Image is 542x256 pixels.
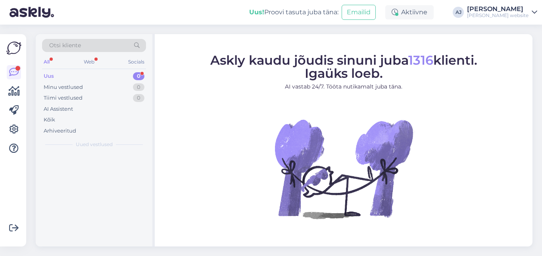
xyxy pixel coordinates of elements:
[76,141,113,148] span: Uued vestlused
[42,57,51,67] div: All
[133,72,144,80] div: 0
[44,83,83,91] div: Minu vestlused
[249,8,264,16] b: Uus!
[44,116,55,124] div: Kõik
[385,5,434,19] div: Aktiivne
[272,97,415,240] img: No Chat active
[249,8,338,17] div: Proovi tasuta juba täna:
[44,72,54,80] div: Uus
[467,12,529,19] div: [PERSON_NAME] website
[210,83,477,91] p: AI vastab 24/7. Tööta nutikamalt juba täna.
[82,57,96,67] div: Web
[49,41,81,50] span: Otsi kliente
[44,127,76,135] div: Arhiveeritud
[133,83,144,91] div: 0
[210,52,477,81] span: Askly kaudu jõudis sinuni juba klienti. Igaüks loeb.
[467,6,529,12] div: [PERSON_NAME]
[342,5,376,20] button: Emailid
[133,94,144,102] div: 0
[408,52,433,68] span: 1316
[467,6,537,19] a: [PERSON_NAME][PERSON_NAME] website
[44,94,83,102] div: Tiimi vestlused
[453,7,464,18] div: AJ
[44,105,73,113] div: AI Assistent
[127,57,146,67] div: Socials
[6,40,21,56] img: Askly Logo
